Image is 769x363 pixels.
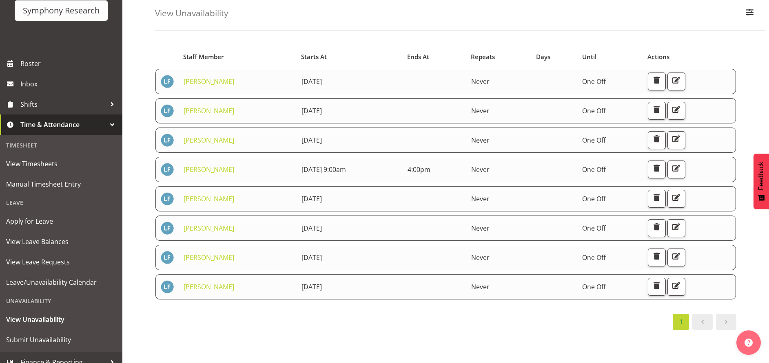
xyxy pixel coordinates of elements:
span: [DATE] [301,282,322,291]
span: One Off [582,106,606,115]
button: Delete Unavailability [648,249,666,266]
button: Edit Unavailability [667,219,685,237]
span: One Off [582,77,606,86]
span: Apply for Leave [6,215,116,227]
img: lolo-fiaola1981.jpg [161,280,174,293]
div: Timesheet [2,137,120,154]
span: [DATE] [301,194,322,203]
button: Edit Unavailability [667,102,685,120]
span: [DATE] [301,224,322,233]
button: Edit Unavailability [667,73,685,90]
a: [PERSON_NAME] [184,224,234,233]
span: Manual Timesheet Entry [6,178,116,190]
img: lolo-fiaola1981.jpg [161,163,174,176]
button: Feedback - Show survey [753,154,769,209]
span: One Off [582,194,606,203]
button: Edit Unavailability [667,131,685,149]
span: Never [471,106,490,115]
span: [DATE] [301,253,322,262]
span: Shifts [20,98,106,110]
span: Actions [647,52,669,62]
a: [PERSON_NAME] [184,77,234,86]
span: Starts At [301,52,327,62]
a: Manual Timesheet Entry [2,174,120,194]
button: Edit Unavailability [667,161,685,178]
div: Unavailability [2,293,120,309]
button: Delete Unavailability [648,73,666,90]
span: Feedback [758,162,765,190]
button: Edit Unavailability [667,249,685,266]
span: One Off [582,282,606,291]
button: Delete Unavailability [648,190,666,208]
span: Ends At [407,52,429,62]
span: Repeats [471,52,495,62]
a: View Unavailability [2,309,120,330]
span: View Unavailability [6,313,116,326]
span: View Timesheets [6,158,116,170]
span: Submit Unavailability [6,334,116,346]
a: [PERSON_NAME] [184,282,234,291]
span: One Off [582,224,606,233]
span: Time & Attendance [20,119,106,131]
img: lolo-fiaola1981.jpg [161,104,174,117]
button: Delete Unavailability [648,131,666,149]
img: lolo-fiaola1981.jpg [161,251,174,264]
span: One Off [582,253,606,262]
a: View Leave Balances [2,231,120,252]
img: lolo-fiaola1981.jpg [161,134,174,147]
span: View Leave Balances [6,235,116,248]
span: [DATE] [301,136,322,145]
img: lolo-fiaola1981.jpg [161,222,174,235]
span: Roster [20,57,118,70]
a: Leave/Unavailability Calendar [2,272,120,293]
button: Filter Employees [741,4,758,22]
span: Never [471,165,490,174]
a: Submit Unavailability [2,330,120,350]
a: View Timesheets [2,154,120,174]
span: 4:00pm [408,165,430,174]
span: [DATE] [301,106,322,115]
a: [PERSON_NAME] [184,253,234,262]
span: Days [536,52,550,62]
button: Edit Unavailability [667,278,685,296]
span: One Off [582,165,606,174]
a: View Leave Requests [2,252,120,272]
img: lolo-fiaola1981.jpg [161,192,174,205]
span: Inbox [20,78,118,90]
span: [DATE] 9:00am [301,165,346,174]
button: Delete Unavailability [648,278,666,296]
span: Never [471,224,490,233]
div: Leave [2,194,120,211]
span: [DATE] [301,77,322,86]
span: Staff Member [183,52,224,62]
a: [PERSON_NAME] [184,165,234,174]
img: lolo-fiaola1981.jpg [161,75,174,88]
button: Delete Unavailability [648,161,666,178]
h4: View Unavailability [155,9,228,18]
a: Apply for Leave [2,211,120,231]
span: Never [471,282,490,291]
div: Symphony Research [23,4,100,17]
span: Until [582,52,596,62]
span: Never [471,136,490,145]
button: Edit Unavailability [667,190,685,208]
a: [PERSON_NAME] [184,194,234,203]
img: help-xxl-2.png [745,339,753,347]
span: View Leave Requests [6,256,116,268]
span: Leave/Unavailability Calendar [6,276,116,288]
span: Never [471,77,490,86]
span: Never [471,194,490,203]
span: Never [471,253,490,262]
a: [PERSON_NAME] [184,106,234,115]
button: Delete Unavailability [648,102,666,120]
a: [PERSON_NAME] [184,136,234,145]
button: Delete Unavailability [648,219,666,237]
span: One Off [582,136,606,145]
